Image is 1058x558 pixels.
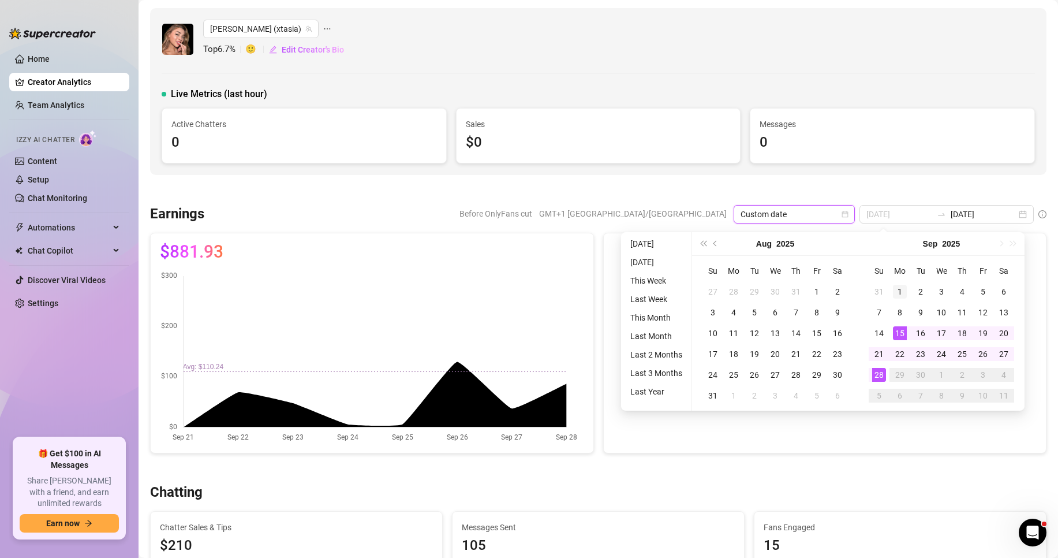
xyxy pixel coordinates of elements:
[973,281,993,302] td: 2025-09-05
[459,205,532,222] span: Before OnlyFans cut
[723,323,744,344] td: 2025-08-11
[626,311,687,325] li: This Month
[806,385,827,406] td: 2025-09-05
[806,323,827,344] td: 2025-08-15
[723,344,744,364] td: 2025-08-18
[976,389,990,403] div: 10
[171,87,267,101] span: Live Metrics (last hour)
[952,302,973,323] td: 2025-09-11
[28,299,58,308] a: Settings
[462,535,735,557] div: 105
[28,276,106,285] a: Discover Viral Videos
[869,364,889,385] td: 2025-09-28
[869,261,889,281] th: Su
[727,326,741,340] div: 11
[28,175,49,184] a: Setup
[28,218,110,237] span: Automations
[727,368,741,382] div: 25
[706,389,720,403] div: 31
[993,344,1014,364] td: 2025-09-27
[768,389,782,403] div: 3
[702,323,723,344] td: 2025-08-10
[789,368,803,382] div: 28
[893,306,907,319] div: 8
[706,368,720,382] div: 24
[952,281,973,302] td: 2025-09-04
[997,306,1011,319] div: 13
[702,281,723,302] td: 2025-07-27
[760,118,1025,131] span: Messages
[786,344,806,364] td: 2025-08-21
[831,389,844,403] div: 6
[934,347,948,361] div: 24
[952,385,973,406] td: 2025-10-09
[955,347,969,361] div: 25
[827,385,848,406] td: 2025-09-06
[741,206,848,223] span: Custom date
[765,323,786,344] td: 2025-08-13
[789,285,803,299] div: 31
[9,28,96,39] img: logo-BBDzfeDw.svg
[831,368,844,382] div: 30
[744,261,765,281] th: Tu
[866,208,932,221] input: Start date
[702,344,723,364] td: 2025-08-17
[914,285,928,299] div: 2
[889,302,910,323] td: 2025-09-08
[171,132,437,154] div: 0
[764,521,1037,534] span: Fans Engaged
[84,519,92,527] span: arrow-right
[747,285,761,299] div: 29
[28,157,57,166] a: Content
[706,347,720,361] div: 17
[810,347,824,361] div: 22
[786,261,806,281] th: Th
[15,247,23,255] img: Chat Copilot
[626,385,687,399] li: Last Year
[765,344,786,364] td: 2025-08-20
[160,521,433,534] span: Chatter Sales & Tips
[872,347,886,361] div: 21
[28,101,84,110] a: Team Analytics
[768,285,782,299] div: 30
[786,323,806,344] td: 2025-08-14
[827,323,848,344] td: 2025-08-16
[973,344,993,364] td: 2025-09-26
[872,285,886,299] div: 31
[747,326,761,340] div: 12
[872,326,886,340] div: 14
[827,344,848,364] td: 2025-08-23
[869,281,889,302] td: 2025-08-31
[723,364,744,385] td: 2025-08-25
[827,261,848,281] th: Sa
[466,118,731,131] span: Sales
[976,306,990,319] div: 12
[723,385,744,406] td: 2025-09-01
[768,347,782,361] div: 20
[806,302,827,323] td: 2025-08-08
[955,389,969,403] div: 9
[831,347,844,361] div: 23
[910,385,931,406] td: 2025-10-07
[869,385,889,406] td: 2025-10-05
[951,208,1016,221] input: End date
[934,326,948,340] div: 17
[955,306,969,319] div: 11
[942,232,960,255] button: Choose a year
[702,385,723,406] td: 2025-08-31
[626,329,687,343] li: Last Month
[727,306,741,319] div: 4
[268,40,345,59] button: Edit Creator's Bio
[955,285,969,299] div: 4
[747,347,761,361] div: 19
[806,261,827,281] th: Fr
[914,347,928,361] div: 23
[245,43,268,57] span: 🙂
[744,302,765,323] td: 2025-08-05
[626,274,687,288] li: This Week
[831,326,844,340] div: 16
[889,281,910,302] td: 2025-09-01
[934,285,948,299] div: 3
[786,385,806,406] td: 2025-09-04
[997,347,1011,361] div: 27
